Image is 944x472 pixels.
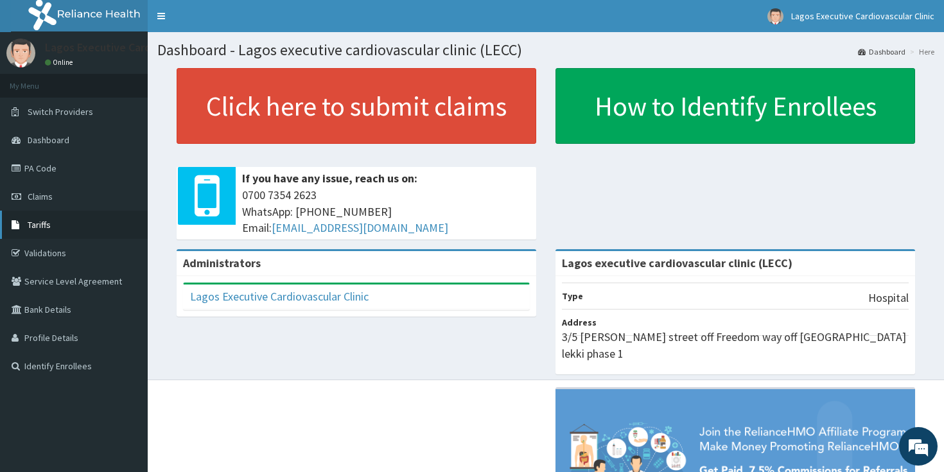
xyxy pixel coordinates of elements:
span: Dashboard [28,134,69,146]
span: Claims [28,191,53,202]
b: Type [562,290,583,302]
a: How to Identify Enrollees [555,68,915,144]
textarea: Type your message and hit 'Enter' [6,326,245,371]
div: Minimize live chat window [211,6,241,37]
b: Administrators [183,256,261,270]
b: If you have any issue, reach us on: [242,171,417,186]
img: User Image [767,8,783,24]
span: We're online! [74,150,177,279]
img: User Image [6,39,35,67]
a: Click here to submit claims [177,68,536,144]
div: Chat with us now [67,72,216,89]
strong: Lagos executive cardiovascular clinic (LECC) [562,256,792,270]
span: Tariffs [28,219,51,231]
span: Switch Providers [28,106,93,118]
img: d_794563401_company_1708531726252_794563401 [24,64,52,96]
h1: Dashboard - Lagos executive cardiovascular clinic (LECC) [157,42,934,58]
a: Dashboard [858,46,905,57]
span: Lagos Executive Cardiovascular Clinic [791,10,934,22]
span: 0700 7354 2623 WhatsApp: [PHONE_NUMBER] Email: [242,187,530,236]
p: Lagos Executive Cardiovascular Clinic [45,42,231,53]
li: Here [907,46,934,57]
a: Lagos Executive Cardiovascular Clinic [190,289,369,304]
a: [EMAIL_ADDRESS][DOMAIN_NAME] [272,220,448,235]
p: 3/5 [PERSON_NAME] street off Freedom way off [GEOGRAPHIC_DATA] lekki phase 1 [562,329,909,362]
p: Hospital [868,290,909,306]
b: Address [562,317,597,328]
a: Online [45,58,76,67]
